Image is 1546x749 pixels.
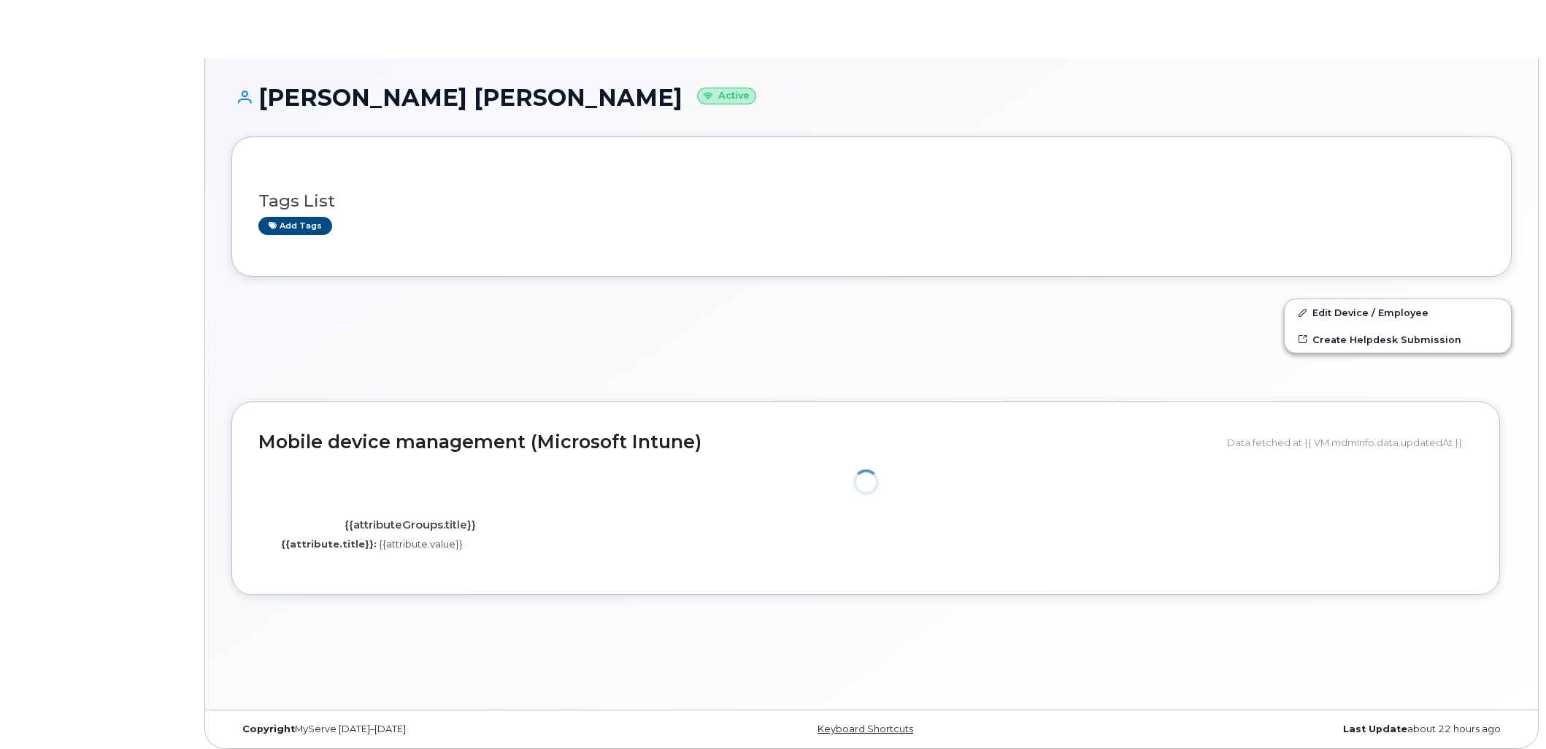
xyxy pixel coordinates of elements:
[242,723,295,734] strong: Copyright
[697,88,756,104] small: Active
[1227,429,1473,456] div: Data fetched at {{ VM.mdmInfo.data.updatedAt }}
[1285,326,1511,353] a: Create Helpdesk Submission
[258,192,1485,210] h3: Tags List
[269,519,551,531] h4: {{attributeGroups.title}}
[1085,723,1512,735] div: about 22 hours ago
[258,432,1216,453] h2: Mobile device management (Microsoft Intune)
[1343,723,1407,734] strong: Last Update
[231,85,1512,110] h1: [PERSON_NAME] [PERSON_NAME]
[818,723,913,734] a: Keyboard Shortcuts
[231,723,658,735] div: MyServe [DATE]–[DATE]
[379,538,463,550] span: {{attribute.value}}
[281,537,377,551] label: {{attribute.title}}:
[1285,299,1511,326] a: Edit Device / Employee
[258,217,332,235] a: Add tags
